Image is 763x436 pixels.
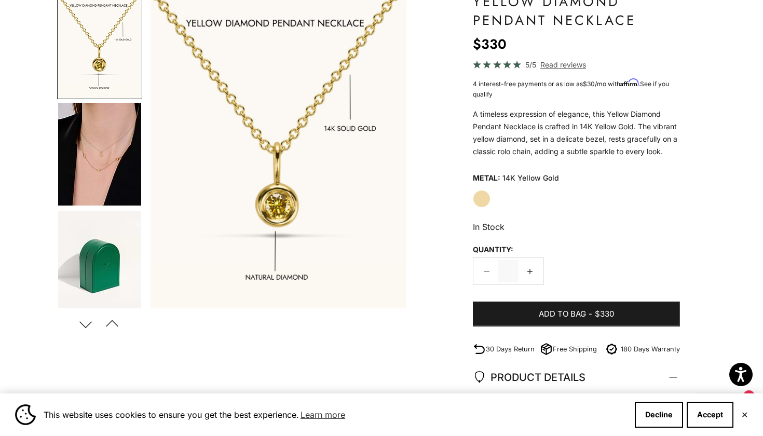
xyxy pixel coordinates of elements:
span: This website uses cookies to ensure you get the best experience. [44,407,626,423]
img: Cookie banner [15,404,36,425]
legend: Metal: [473,170,500,186]
span: Add to bag [539,308,586,321]
span: PRODUCT DETAILS [473,369,585,386]
button: Decline [635,402,683,428]
sale-price: $330 [473,34,507,55]
p: 30 Days Return [486,344,535,355]
span: 4 interest-free payments or as low as /mo with . [473,80,669,98]
summary: PRODUCT DETAILS [473,358,680,397]
span: Read reviews [540,59,586,71]
p: Free Shipping [553,344,597,355]
img: #YellowGold #WhiteGold #RoseGold [58,211,141,313]
a: Learn more [299,407,347,423]
button: Go to item 4 [57,102,142,207]
button: Accept [687,402,733,428]
p: In Stock [473,220,680,234]
legend: Quantity: [473,242,513,257]
span: Affirm [620,79,638,87]
button: Add to bag-$330 [473,302,680,326]
button: Go to item 5 [57,210,142,314]
p: 180 Days Warranty [621,344,680,355]
input: Change quantity [498,260,519,282]
span: $330 [595,308,614,321]
p: A timeless expression of elegance, this Yellow Diamond Pendant Necklace is crafted in 14K Yellow ... [473,108,680,158]
variant-option-value: 14K Yellow Gold [502,170,559,186]
span: 5/5 [525,59,536,71]
a: 5/5 Read reviews [473,59,680,71]
button: Close [741,412,748,418]
img: #YellowGold #WhiteGold #RoseGold [58,103,141,206]
span: $30 [583,80,595,88]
